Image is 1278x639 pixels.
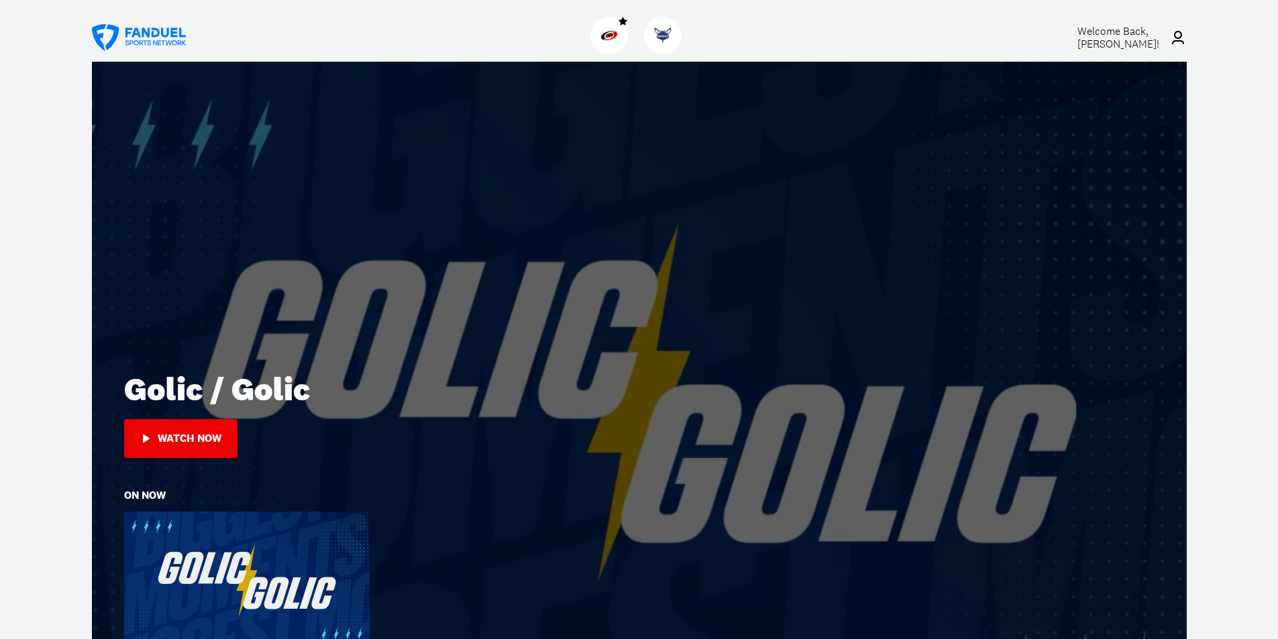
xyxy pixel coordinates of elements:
span: Welcome Back, [PERSON_NAME] ! [1077,24,1159,51]
a: HurricanesHurricanes [590,44,633,57]
a: HornetsHornets [644,44,687,57]
div: Golic / Golic [124,369,1155,408]
img: Hurricanes [600,27,618,44]
div: On Now [124,490,166,501]
div: Watch Now [158,432,221,445]
a: Welcome Back,[PERSON_NAME]! [1039,25,1186,50]
a: FanDuel Sports Network [92,24,186,51]
button: Watch Now [124,419,237,458]
img: Hornets [654,27,672,44]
